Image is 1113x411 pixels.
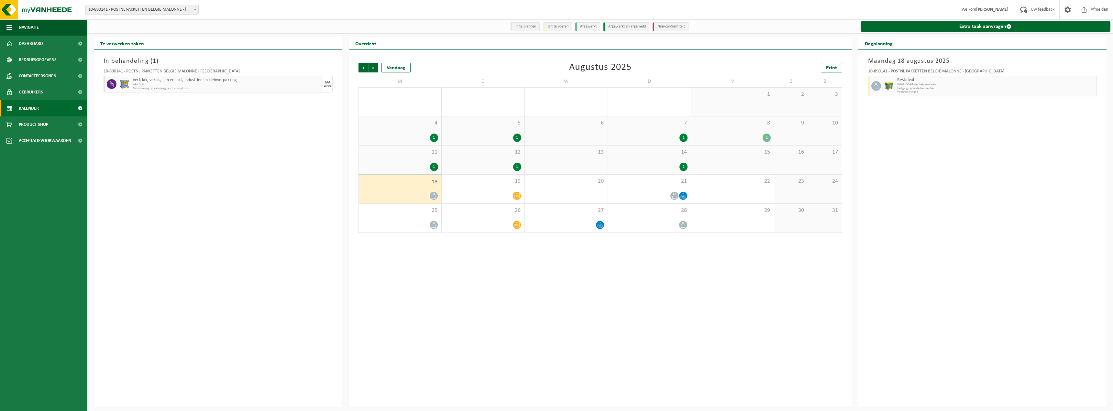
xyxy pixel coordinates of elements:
[528,207,604,214] span: 27
[811,149,839,156] span: 17
[362,207,438,214] span: 25
[19,19,39,36] span: Navigatie
[691,76,774,87] td: V
[153,58,156,64] span: 1
[445,178,521,185] span: 19
[362,120,438,127] span: 4
[133,83,321,87] span: KGA Colli
[445,149,521,156] span: 12
[19,116,48,133] span: Product Shop
[513,134,521,142] div: 1
[86,5,198,14] span: 10-890141 - POSTNL PAKKETTEN BELGIE MALONNE - MALONNE
[120,79,129,89] img: PB-AP-0800-MET-02-01
[861,21,1111,32] a: Extra taak aanvragen
[133,78,321,83] span: Verf, lak, vernis, lijm en inkt, industrieel in kleinverpakking
[608,76,691,87] td: D
[694,91,771,98] span: 1
[611,207,688,214] span: 28
[679,134,688,142] div: 1
[777,149,805,156] span: 16
[362,149,438,156] span: 11
[104,56,333,66] h3: In behandeling ( )
[19,36,43,52] span: Dashboard
[445,120,521,127] span: 5
[358,63,368,72] span: Vorige
[85,5,199,15] span: 10-890141 - POSTNL PAKKETTEN BELGIE MALONNE - MALONNE
[826,65,837,70] span: Print
[528,178,604,185] span: 20
[325,81,330,84] div: MA
[611,120,688,127] span: 7
[525,76,608,87] td: W
[884,81,894,91] img: WB-1100-HPE-GN-50
[777,207,805,214] span: 30
[868,69,1097,76] div: 10-890141 - POSTNL PAKKETTEN BELGIE MALONNE - [GEOGRAPHIC_DATA]
[897,83,1095,87] span: WB-1100-HP déchets résiduels
[777,178,805,185] span: 23
[430,163,438,171] div: 1
[811,91,839,98] span: 3
[445,207,521,214] span: 26
[19,52,57,68] span: Bedrijfsgegevens
[694,207,771,214] span: 29
[442,76,525,87] td: D
[611,178,688,185] span: 21
[430,134,438,142] div: 1
[808,76,842,87] td: Z
[19,68,56,84] span: Contactpersonen
[897,91,1095,94] span: T250001633929
[811,178,839,185] span: 24
[897,78,1095,83] span: Restafval
[349,37,383,49] h2: Overzicht
[821,63,842,72] a: Print
[528,149,604,156] span: 13
[611,149,688,156] span: 14
[679,163,688,171] div: 1
[381,63,411,72] div: Vandaag
[811,207,839,214] span: 31
[653,22,689,31] li: Non-conformiteit
[569,63,632,72] div: Augustus 2025
[513,163,521,171] div: 1
[19,84,43,100] span: Gebruikers
[369,63,378,72] span: Volgende
[94,37,150,49] h2: Te verwerken taken
[774,76,808,87] td: Z
[777,91,805,98] span: 2
[133,87,321,91] span: Omwisseling op aanvraag (excl. voorrijkost)
[897,87,1095,91] span: Lediging op vaste frequentie
[694,178,771,185] span: 22
[575,22,600,31] li: Afgewerkt
[694,120,771,127] span: 8
[868,56,1097,66] h3: Maandag 18 augustus 2025
[104,69,333,76] div: 10-890141 - POSTNL PAKKETTEN BELGIE MALONNE - [GEOGRAPHIC_DATA]
[763,134,771,142] div: 1
[358,76,442,87] td: M
[603,22,649,31] li: Afgewerkt en afgemeld
[858,37,899,49] h2: Dagplanning
[19,100,39,116] span: Kalender
[362,178,438,186] span: 18
[511,22,540,31] li: In te plannen
[324,84,331,88] div: 18/08
[976,7,1008,12] strong: [PERSON_NAME]
[543,22,572,31] li: Uit te voeren
[528,120,604,127] span: 6
[777,120,805,127] span: 9
[694,149,771,156] span: 15
[811,120,839,127] span: 10
[19,133,71,149] span: Acceptatievoorwaarden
